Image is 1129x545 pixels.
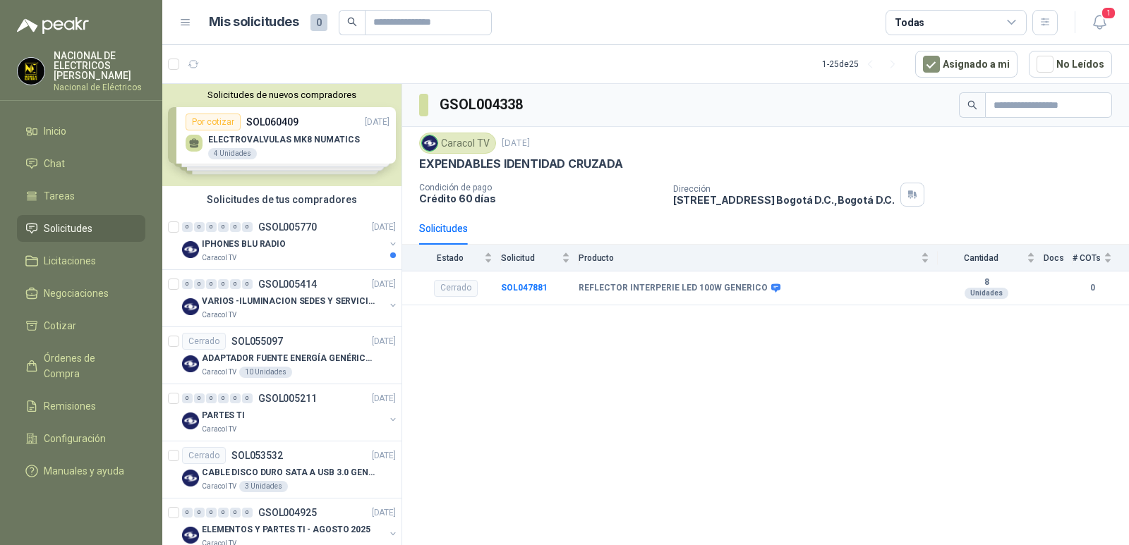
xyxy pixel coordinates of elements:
[182,508,193,518] div: 0
[182,527,199,544] img: Company Logo
[258,393,317,403] p: GSOL005211
[194,279,205,289] div: 0
[419,221,468,236] div: Solicitudes
[182,470,199,486] img: Company Logo
[162,441,402,498] a: CerradoSOL053532[DATE] Company LogoCABLE DISCO DURO SATA A USB 3.0 GENERICOCaracol TV3 Unidades
[44,318,76,333] span: Cotizar
[230,393,241,403] div: 0
[258,279,317,289] p: GSOL005414
[17,215,145,242] a: Solicitudes
[17,312,145,339] a: Cotizar
[673,194,895,206] p: [STREET_ADDRESS] Bogotá D.C. , Bogotá D.C.
[17,280,145,307] a: Negociaciones
[182,279,193,289] div: 0
[182,222,193,232] div: 0
[44,431,106,446] span: Configuración
[242,279,253,289] div: 0
[915,51,1018,78] button: Asignado a mi
[1087,10,1112,35] button: 1
[162,84,402,186] div: Solicitudes de nuevos compradoresPor cotizarSOL060409[DATE] ELECTROVALVULAS MK8 NUMATICS4 Unidade...
[202,367,236,378] p: Caracol TV
[372,335,396,348] p: [DATE]
[17,247,145,274] a: Licitaciones
[182,333,226,350] div: Cerrado
[501,283,548,293] a: SOL047881
[1073,253,1101,263] span: # COTs
[242,222,253,232] div: 0
[18,58,44,85] img: Company Logo
[54,51,145,80] p: NACIONAL DE ELECTRICOS [PERSON_NAME]
[501,245,579,271] th: Solicitud
[44,156,65,171] span: Chat
[206,508,217,518] div: 0
[44,253,96,269] span: Licitaciones
[17,17,89,34] img: Logo peakr
[419,157,623,171] p: EXPENDABLES IDENTIDAD CRUZADA
[182,390,399,435] a: 0 0 0 0 0 0 GSOL005211[DATE] Company LogoPARTES TICaracol TV
[419,192,662,204] p: Crédito 60 días
[202,310,236,321] p: Caracol TV
[218,508,229,518] div: 0
[202,252,236,264] p: Caracol TV
[182,241,199,258] img: Company Logo
[17,150,145,177] a: Chat
[44,398,96,414] span: Remisiones
[938,277,1035,288] b: 8
[310,14,327,31] span: 0
[44,286,109,301] span: Negociaciones
[182,298,199,315] img: Company Logo
[502,137,530,150] p: [DATE]
[168,90,396,100] button: Solicitudes de nuevos compradores
[17,393,145,420] a: Remisiones
[17,458,145,484] a: Manuales y ayuda
[938,253,1024,263] span: Cantidad
[202,352,378,365] p: ADAPTADOR FUENTE ENERGÍA GENÉRICO 24V 1A
[182,447,226,464] div: Cerrado
[372,221,396,234] p: [DATE]
[1073,245,1129,271] th: # COTs
[402,245,501,271] th: Estado
[162,327,402,384] a: CerradoSOL055097[DATE] Company LogoADAPTADOR FUENTE ENERGÍA GENÉRICO 24V 1ACaracol TV10 Unidades
[194,508,205,518] div: 0
[579,245,938,271] th: Producto
[967,100,977,110] span: search
[231,451,283,460] p: SOL053532
[938,245,1044,271] th: Cantidad
[434,280,478,297] div: Cerrado
[231,336,283,346] p: SOL055097
[1029,51,1112,78] button: No Leídos
[44,123,66,139] span: Inicio
[372,392,396,405] p: [DATE]
[194,222,205,232] div: 0
[44,188,75,204] span: Tareas
[673,184,895,194] p: Dirección
[440,94,525,116] h3: GSOL004338
[347,17,357,27] span: search
[239,481,288,492] div: 3 Unidades
[44,350,132,381] span: Órdenes de Compra
[230,279,241,289] div: 0
[1044,245,1073,271] th: Docs
[419,183,662,192] p: Condición de pago
[218,222,229,232] div: 0
[422,135,437,151] img: Company Logo
[182,276,399,321] a: 0 0 0 0 0 0 GSOL005414[DATE] Company LogoVARIOS -ILUMINACION SEDES Y SERVICIOSCaracol TV
[1101,6,1116,20] span: 1
[242,508,253,518] div: 0
[202,466,378,479] p: CABLE DISCO DURO SATA A USB 3.0 GENERICO
[501,253,559,263] span: Solicitud
[965,288,1008,299] div: Unidades
[206,222,217,232] div: 0
[372,449,396,463] p: [DATE]
[44,463,124,479] span: Manuales y ayuda
[419,253,481,263] span: Estado
[162,186,402,213] div: Solicitudes de tus compradores
[182,219,399,264] a: 0 0 0 0 0 0 GSOL005770[DATE] Company LogoIPHONES BLU RADIOCaracol TV
[895,15,924,30] div: Todas
[202,523,370,537] p: ELEMENTOS Y PARTES TI - AGOSTO 2025
[419,133,496,154] div: Caracol TV
[242,393,253,403] div: 0
[202,409,245,422] p: PARTES TI
[218,279,229,289] div: 0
